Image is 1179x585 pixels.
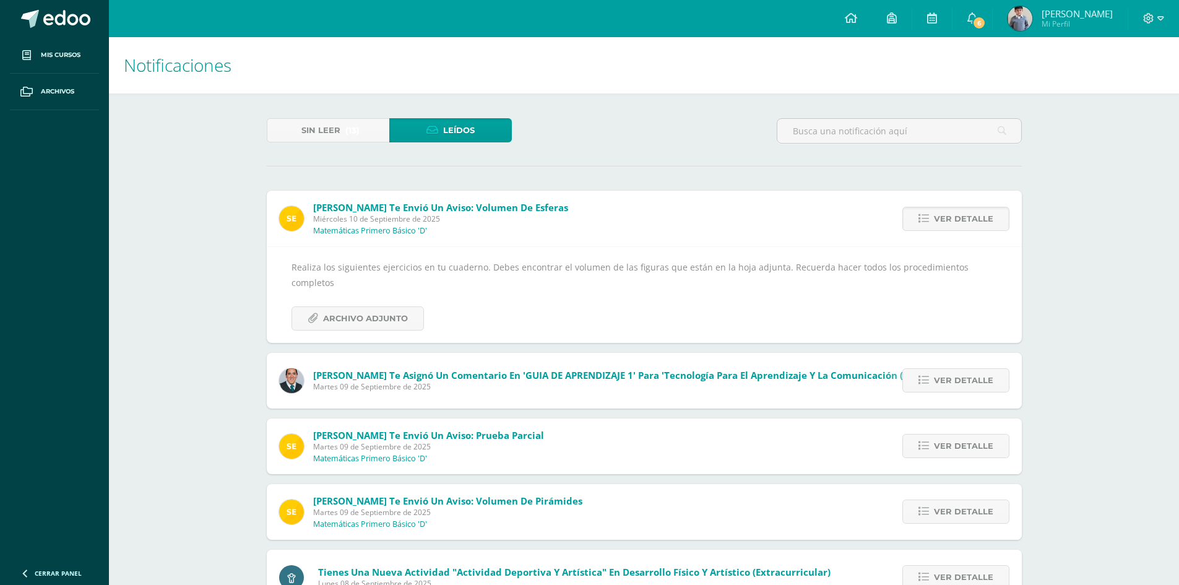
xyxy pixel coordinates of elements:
p: Matemáticas Primero Básico 'D' [313,454,427,464]
span: Mis cursos [41,50,80,60]
span: [PERSON_NAME] te envió un aviso: Prueba Parcial [313,429,544,441]
p: Matemáticas Primero Básico 'D' [313,519,427,529]
a: Mis cursos [10,37,99,74]
span: Cerrar panel [35,569,82,578]
span: Archivos [41,87,74,97]
span: Ver detalle [934,435,993,457]
span: [PERSON_NAME] te envió un aviso: Volumen de Pirámides [313,495,582,507]
span: Martes 09 de Septiembre de 2025 [313,507,582,518]
a: Leídos [389,118,512,142]
span: Mi Perfil [1042,19,1113,29]
span: (13) [345,119,360,142]
span: Sin leer [301,119,340,142]
span: [PERSON_NAME] te envió un aviso: Volumen de esferas [313,201,568,214]
div: Realiza los siguientes ejercicios en tu cuaderno. Debes encontrar el volumen de las figuras que e... [292,259,997,331]
span: Archivo Adjunto [323,307,408,330]
span: Martes 09 de Septiembre de 2025 [313,381,964,392]
span: Notificaciones [124,53,231,77]
img: 03c2987289e60ca238394da5f82a525a.png [279,500,304,524]
span: [PERSON_NAME] [1042,7,1113,20]
img: 2306758994b507d40baaa54be1d4aa7e.png [279,368,304,393]
span: Ver detalle [934,369,993,392]
span: Ver detalle [934,207,993,230]
a: Sin leer(13) [267,118,389,142]
span: Miércoles 10 de Septiembre de 2025 [313,214,568,224]
p: Matemáticas Primero Básico 'D' [313,226,427,236]
span: [PERSON_NAME] te asignó un comentario en 'GUIA DE APRENDIZAJE 1' para 'Tecnología para el Aprendi... [313,369,964,381]
img: 03c2987289e60ca238394da5f82a525a.png [279,434,304,459]
span: Tienes una nueva actividad "Actividad Deportiva y Artística" En Desarrollo Físico y Artístico (Ex... [318,566,831,578]
span: Martes 09 de Septiembre de 2025 [313,441,544,452]
span: Ver detalle [934,500,993,523]
a: Archivos [10,74,99,110]
a: Archivo Adjunto [292,306,424,331]
img: 5beb38fec7668301f370e1681d348f64.png [1008,6,1032,31]
span: 6 [972,16,986,30]
span: Leídos [443,119,475,142]
input: Busca una notificación aquí [777,119,1021,143]
img: 03c2987289e60ca238394da5f82a525a.png [279,206,304,231]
